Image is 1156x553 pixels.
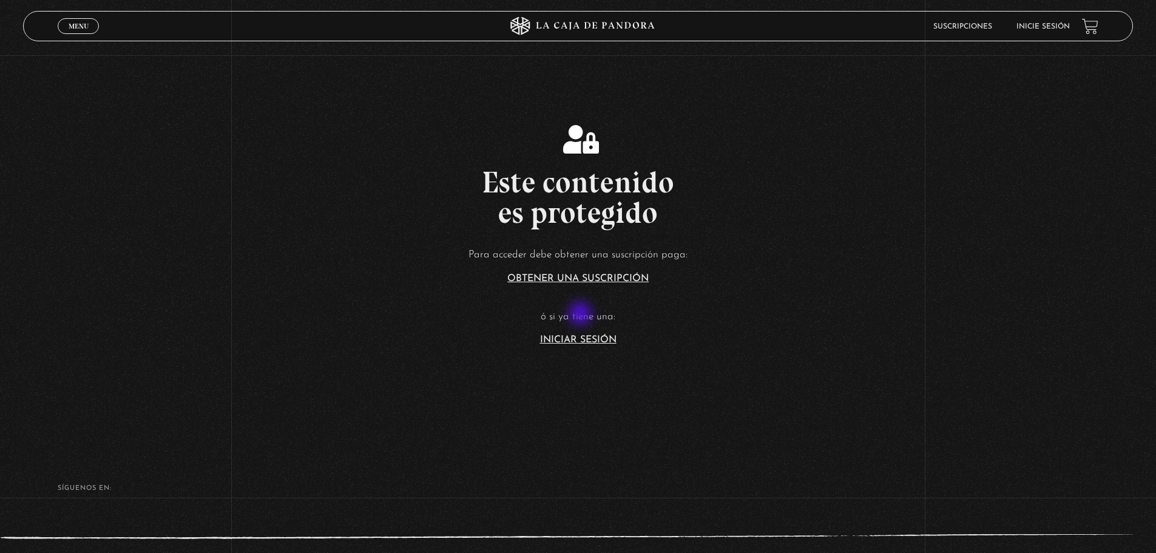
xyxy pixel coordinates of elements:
a: Suscripciones [933,23,992,30]
a: Obtener una suscripción [507,274,649,283]
a: View your shopping cart [1082,18,1098,35]
a: Iniciar Sesión [540,335,617,345]
span: Cerrar [64,33,93,41]
h4: SÍguenos en: [58,485,1098,492]
a: Inicie sesión [1016,23,1070,30]
span: Menu [69,22,89,30]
